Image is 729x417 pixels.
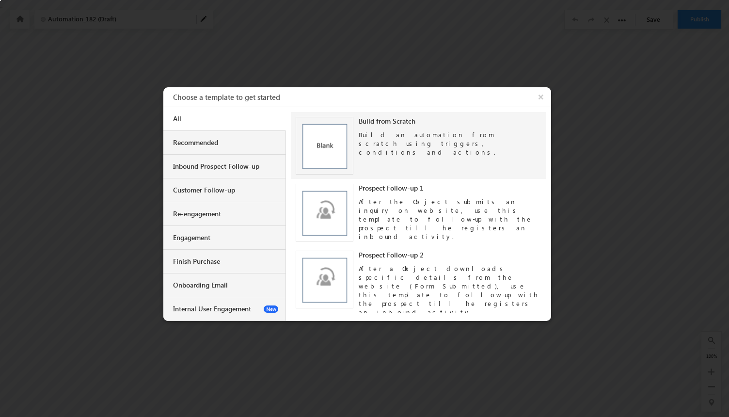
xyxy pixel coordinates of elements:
div: Finish Purchase [173,257,278,266]
img: prospect.png [296,251,353,308]
div: Engagement [173,233,278,242]
div: After the Object submits an inquiry on website, use this template to follow-up with the prospect ... [359,192,541,241]
img: prospect.png [296,184,353,241]
h3: Choose a template to get started [173,87,551,107]
div: Build an automation from scratch using triggers, conditions and actions. [359,126,541,157]
img: blank_template.png [296,117,353,175]
div: Inbound Prospect Follow-up [173,162,278,171]
div: Customer Follow-up [173,186,278,194]
div: Onboarding Email [173,281,278,289]
div: Prospect Follow-up 2 [359,251,541,259]
div: After a Object downloads specific details from the website (Form Submitted), use this template to... [359,259,541,317]
div: Recommended [173,138,278,147]
div: Internal User Engagement [173,305,278,313]
div: Build from Scratch [359,117,541,126]
button: × [533,87,551,107]
div: Re-engagement [173,209,278,218]
div: Prospect Follow-up 1 [359,184,541,192]
div: All [173,114,278,123]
